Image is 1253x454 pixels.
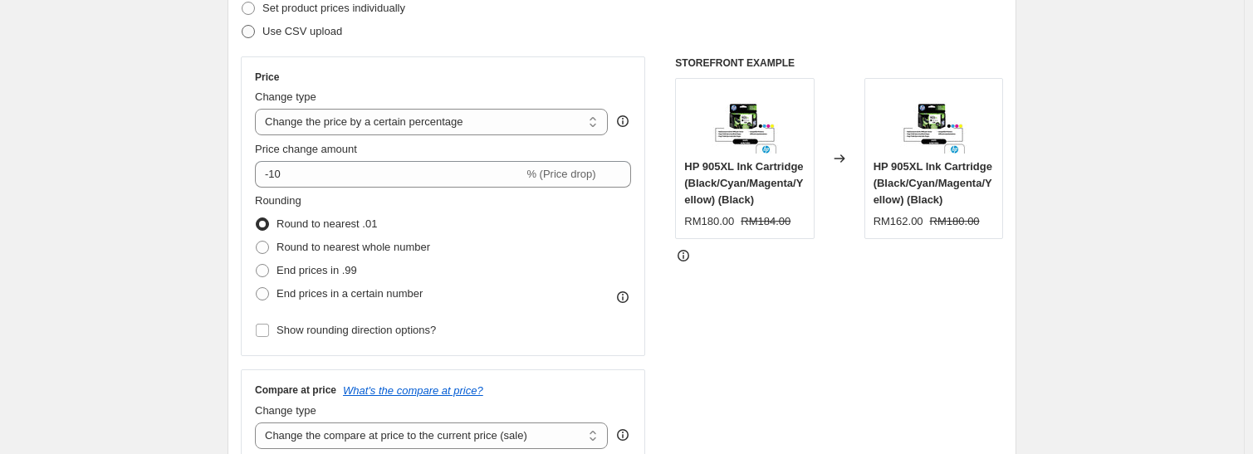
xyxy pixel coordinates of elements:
span: HP 905XL Ink Cartridge (Black/Cyan/Magenta/Yellow) (Black) [874,160,992,206]
span: RM162.00 [874,215,923,227]
img: 9055_80x.jpg [712,87,778,154]
span: Set product prices individually [262,2,405,14]
div: help [614,427,631,443]
span: Rounding [255,194,301,207]
span: Price change amount [255,143,357,155]
span: Change type [255,404,316,417]
span: RM184.00 [741,215,790,227]
span: % (Price drop) [526,168,595,180]
span: Show rounding direction options? [277,324,436,336]
span: Round to nearest .01 [277,217,377,230]
span: End prices in a certain number [277,287,423,300]
span: Change type [255,90,316,103]
span: RM180.00 [930,215,980,227]
button: What's the compare at price? [343,384,483,397]
h6: STOREFRONT EXAMPLE [675,56,1003,70]
img: 9055_80x.jpg [900,87,967,154]
div: help [614,113,631,129]
input: -15 [255,161,523,188]
span: Use CSV upload [262,25,342,37]
span: End prices in .99 [277,264,357,276]
span: HP 905XL Ink Cartridge (Black/Cyan/Magenta/Yellow) (Black) [684,160,803,206]
h3: Price [255,71,279,84]
span: Round to nearest whole number [277,241,430,253]
span: RM180.00 [684,215,734,227]
h3: Compare at price [255,383,336,397]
